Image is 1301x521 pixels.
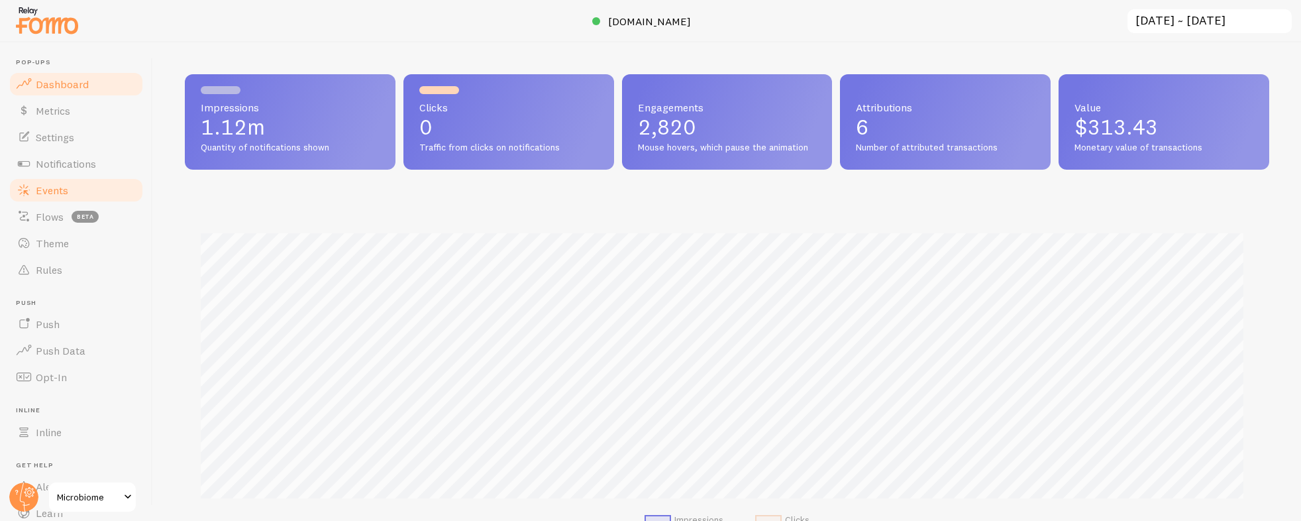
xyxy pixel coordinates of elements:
[201,102,380,113] span: Impressions
[1074,142,1253,154] span: Monetary value of transactions
[638,102,817,113] span: Engagements
[8,97,144,124] a: Metrics
[36,157,96,170] span: Notifications
[16,58,144,67] span: Pop-ups
[8,419,144,445] a: Inline
[638,117,817,138] p: 2,820
[419,142,598,154] span: Traffic from clicks on notifications
[8,364,144,390] a: Opt-In
[36,131,74,144] span: Settings
[16,406,144,415] span: Inline
[8,230,144,257] a: Theme
[36,426,62,439] span: Inline
[8,124,144,150] a: Settings
[36,344,85,357] span: Push Data
[36,318,60,331] span: Push
[48,481,137,513] a: Microbiome
[8,473,144,500] a: Alerts
[72,211,99,223] span: beta
[14,3,80,37] img: fomo-relay-logo-orange.svg
[16,461,144,470] span: Get Help
[36,480,64,493] span: Alerts
[1074,102,1253,113] span: Value
[8,311,144,337] a: Push
[419,117,598,138] p: 0
[8,257,144,283] a: Rules
[638,142,817,154] span: Mouse hovers, which pause the animation
[36,263,62,276] span: Rules
[57,489,120,505] span: Microbiome
[856,102,1035,113] span: Attributions
[8,71,144,97] a: Dashboard
[36,506,63,520] span: Learn
[36,237,69,250] span: Theme
[201,142,380,154] span: Quantity of notifications shown
[8,150,144,177] a: Notifications
[36,210,64,223] span: Flows
[36,371,67,384] span: Opt-In
[1074,114,1158,140] span: $313.43
[856,142,1035,154] span: Number of attributed transactions
[8,337,144,364] a: Push Data
[419,102,598,113] span: Clicks
[8,203,144,230] a: Flows beta
[8,177,144,203] a: Events
[36,184,68,197] span: Events
[36,78,89,91] span: Dashboard
[36,104,70,117] span: Metrics
[201,117,380,138] p: 1.12m
[856,117,1035,138] p: 6
[16,299,144,308] span: Push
